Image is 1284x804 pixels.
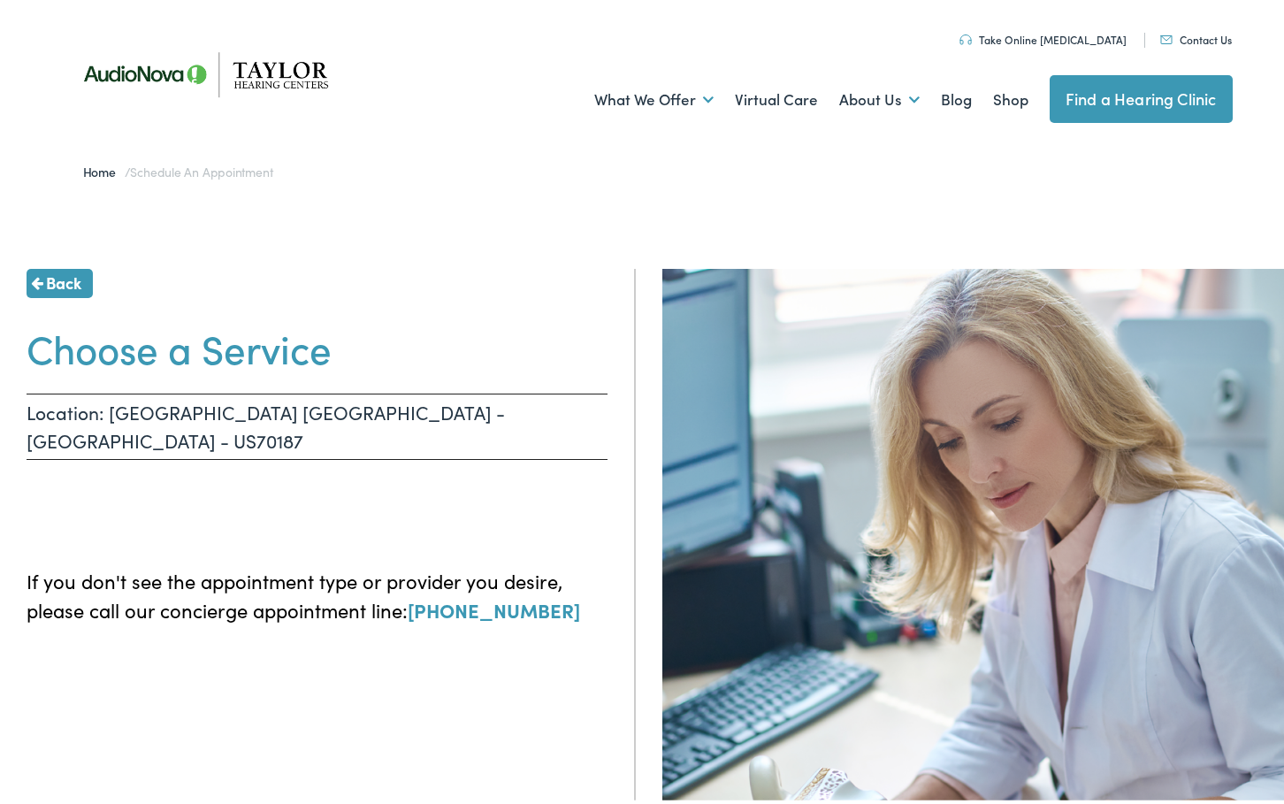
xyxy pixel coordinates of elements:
a: Blog [941,63,972,128]
a: Home [83,158,125,176]
a: Find a Hearing Clinic [1050,71,1233,119]
span: Back [46,266,81,290]
p: If you don't see the appointment type or provider you desire, please call our concierge appointme... [27,562,608,620]
p: Location: [GEOGRAPHIC_DATA] [GEOGRAPHIC_DATA] - [GEOGRAPHIC_DATA] - US70187 [27,389,608,456]
img: utility icon [1160,31,1173,40]
a: Contact Us [1160,27,1232,42]
a: Take Online [MEDICAL_DATA] [959,27,1127,42]
h1: Choose a Service [27,320,608,367]
a: [PHONE_NUMBER] [408,592,580,619]
span: / [83,158,273,176]
a: What We Offer [594,63,714,128]
a: About Us [839,63,920,128]
img: utility icon [959,30,972,41]
span: Schedule An Appointment [130,158,272,176]
a: Shop [993,63,1028,128]
a: Virtual Care [735,63,818,128]
a: Back [27,264,93,294]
